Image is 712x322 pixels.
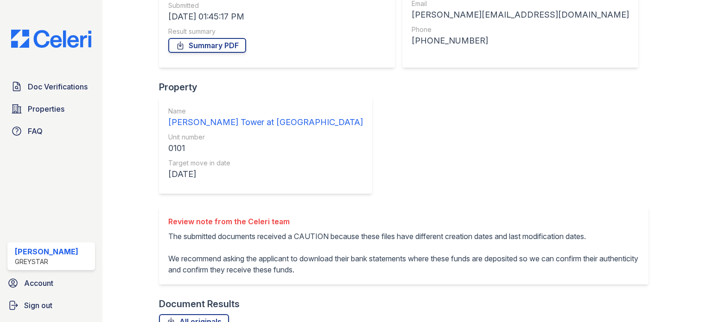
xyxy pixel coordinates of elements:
[168,133,363,142] div: Unit number
[28,103,64,114] span: Properties
[15,257,78,266] div: Greystar
[159,81,380,94] div: Property
[168,1,386,10] div: Submitted
[28,81,88,92] span: Doc Verifications
[168,107,363,129] a: Name [PERSON_NAME] Tower at [GEOGRAPHIC_DATA]
[168,10,386,23] div: [DATE] 01:45:17 PM
[7,100,95,118] a: Properties
[24,278,53,289] span: Account
[4,30,99,48] img: CE_Logo_Blue-a8612792a0a2168367f1c8372b55b34899dd931a85d93a1a3d3e32e68fde9ad4.png
[412,8,629,21] div: [PERSON_NAME][EMAIL_ADDRESS][DOMAIN_NAME]
[168,38,246,53] a: Summary PDF
[168,142,363,155] div: 0101
[159,297,240,310] div: Document Results
[28,126,43,137] span: FAQ
[168,216,639,227] div: Review note from the Celeri team
[168,168,363,181] div: [DATE]
[168,231,639,275] p: The submitted documents received a CAUTION because these files have different creation dates and ...
[168,107,363,116] div: Name
[168,116,363,129] div: [PERSON_NAME] Tower at [GEOGRAPHIC_DATA]
[24,300,52,311] span: Sign out
[4,296,99,315] a: Sign out
[168,27,386,36] div: Result summary
[7,122,95,140] a: FAQ
[168,158,363,168] div: Target move in date
[7,77,95,96] a: Doc Verifications
[412,25,629,34] div: Phone
[15,246,78,257] div: [PERSON_NAME]
[412,34,629,47] div: [PHONE_NUMBER]
[4,274,99,292] a: Account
